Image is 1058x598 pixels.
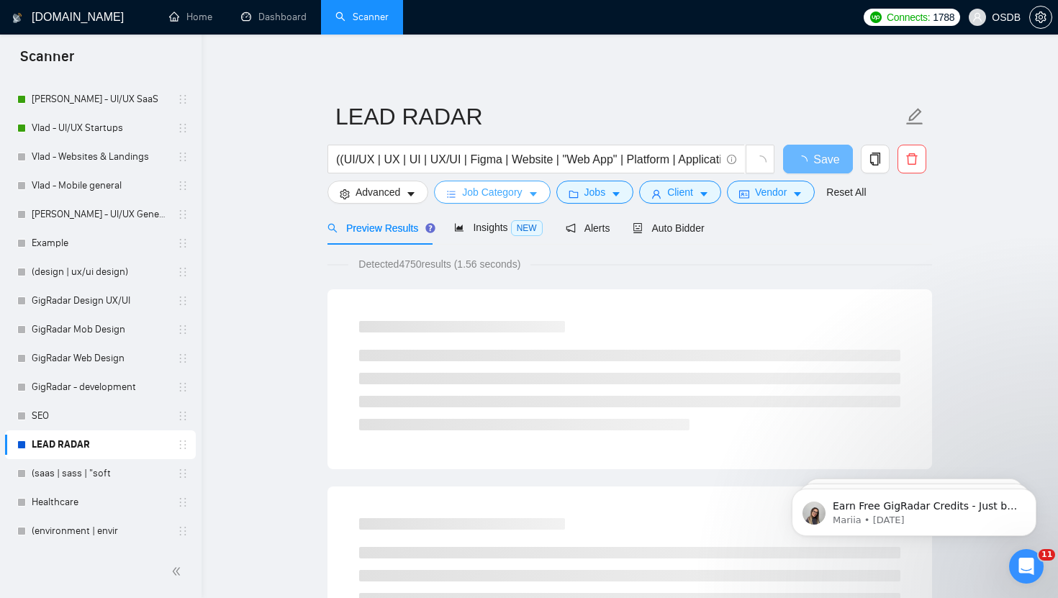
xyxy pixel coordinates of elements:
a: Reset All [826,184,866,200]
img: logo [12,6,22,30]
span: search [327,223,338,233]
span: holder [177,439,189,450]
span: holder [177,525,189,537]
a: GigRadar Web Design [32,344,168,373]
a: (saas | sass | "soft [32,459,168,488]
span: double-left [171,564,186,579]
span: caret-down [792,189,802,199]
span: Jobs [584,184,606,200]
span: holder [177,353,189,364]
button: userClientcaret-down [639,181,721,204]
a: Healthcare [32,488,168,517]
span: holder [177,180,189,191]
span: holder [177,497,189,508]
span: Job Category [462,184,522,200]
button: folderJobscaret-down [556,181,634,204]
span: 11 [1039,549,1055,561]
span: Save [813,150,839,168]
a: GigRadar - development [32,373,168,402]
span: copy [862,153,889,166]
span: area-chart [454,222,464,232]
span: setting [340,189,350,199]
a: GigRadar Mob Design [32,315,168,344]
span: Auto Bidder [633,222,704,234]
span: caret-down [528,189,538,199]
a: Vlad - UI/UX Startups [32,114,168,142]
span: holder [177,122,189,134]
span: holder [177,266,189,278]
a: GigRadar Design UX/UI [32,286,168,315]
a: Example [32,229,168,258]
span: Detected 4750 results (1.56 seconds) [348,256,530,272]
span: 1788 [933,9,954,25]
a: SEO [32,402,168,430]
span: holder [177,381,189,393]
span: caret-down [406,189,416,199]
span: NEW [511,220,543,236]
input: Scanner name... [335,99,903,135]
span: setting [1030,12,1052,23]
span: bars [446,189,456,199]
a: searchScanner [335,11,389,23]
span: holder [177,410,189,422]
button: barsJob Categorycaret-down [434,181,550,204]
span: Advanced [356,184,400,200]
span: Insights [454,222,542,233]
span: Preview Results [327,222,431,234]
iframe: Intercom live chat [1009,549,1044,584]
span: notification [566,223,576,233]
span: holder [177,209,189,220]
button: delete [898,145,926,173]
a: Vlad - Websites & Landings [32,142,168,171]
span: holder [177,94,189,105]
span: holder [177,237,189,249]
button: settingAdvancedcaret-down [327,181,428,204]
span: user [651,189,661,199]
span: idcard [739,189,749,199]
span: info-circle [727,155,736,164]
span: edit [905,107,924,126]
span: delete [898,153,926,166]
span: holder [177,468,189,479]
span: holder [177,324,189,335]
a: [PERSON_NAME] - UI/UX General [32,200,168,229]
a: homeHome [169,11,212,23]
span: folder [569,189,579,199]
span: holder [177,295,189,307]
button: Save [783,145,853,173]
span: user [972,12,982,22]
img: upwork-logo.png [870,12,882,23]
span: caret-down [699,189,709,199]
span: Scanner [9,46,86,76]
div: Tooltip anchor [424,222,437,235]
span: Connects: [887,9,930,25]
button: copy [861,145,890,173]
button: setting [1029,6,1052,29]
a: dashboardDashboard [241,11,307,23]
span: robot [633,223,643,233]
span: loading [796,155,813,167]
a: setting [1029,12,1052,23]
a: [PERSON_NAME] - UI/UX SaaS [32,85,168,114]
a: LEAD RADAR [32,430,168,459]
a: (design | ux/ui design) [32,258,168,286]
input: Search Freelance Jobs... [336,150,720,168]
span: Vendor [755,184,787,200]
span: Alerts [566,222,610,234]
span: caret-down [611,189,621,199]
button: idcardVendorcaret-down [727,181,815,204]
span: holder [177,151,189,163]
a: (environment | envir [32,517,168,545]
iframe: Intercom notifications message [770,458,1058,559]
span: loading [754,155,767,168]
a: Vlad - Mobile general [32,171,168,200]
span: Client [667,184,693,200]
